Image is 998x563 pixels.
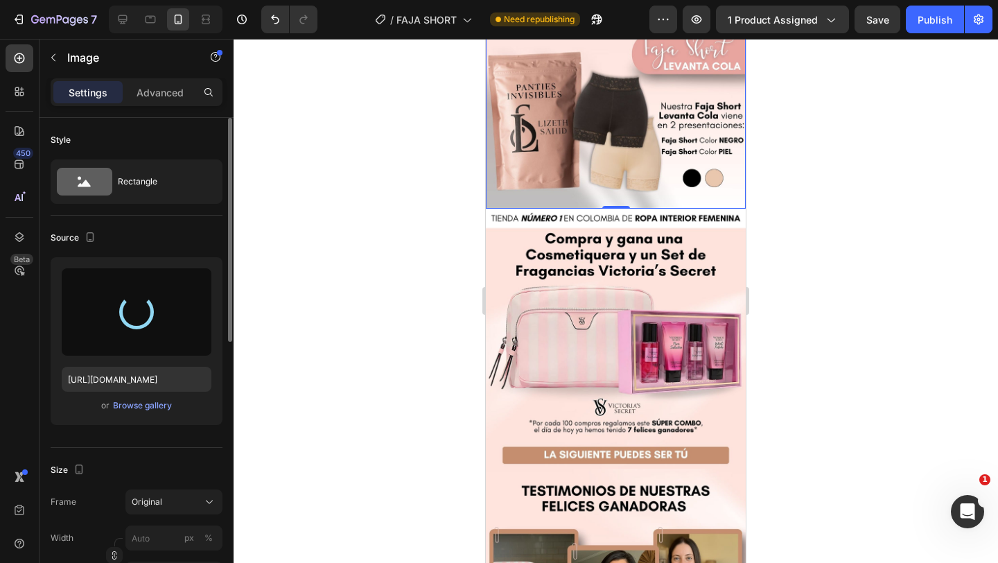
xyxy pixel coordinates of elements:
[137,85,184,100] p: Advanced
[204,532,213,544] div: %
[10,254,33,265] div: Beta
[51,461,87,480] div: Size
[716,6,849,33] button: 1 product assigned
[125,490,222,514] button: Original
[101,397,110,414] span: or
[200,530,217,546] button: px
[396,12,457,27] span: FAJA SHORT
[112,399,173,413] button: Browse gallery
[51,229,98,248] div: Source
[866,14,889,26] span: Save
[51,134,71,146] div: Style
[184,532,194,544] div: px
[132,496,162,508] span: Original
[855,6,900,33] button: Save
[113,399,172,412] div: Browse gallery
[918,12,952,27] div: Publish
[181,530,198,546] button: %
[51,532,73,544] label: Width
[13,148,33,159] div: 450
[390,12,394,27] span: /
[51,496,76,508] label: Frame
[62,367,211,392] input: https://example.com/image.jpg
[6,6,103,33] button: 7
[69,85,107,100] p: Settings
[951,495,984,528] iframe: Intercom live chat
[486,39,746,563] iframe: Design area
[504,13,575,26] span: Need republishing
[261,6,317,33] div: Undo/Redo
[979,474,990,485] span: 1
[91,11,97,28] p: 7
[906,6,964,33] button: Publish
[118,166,202,198] div: Rectangle
[67,49,185,66] p: Image
[125,526,222,551] input: px%
[728,12,818,27] span: 1 product assigned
